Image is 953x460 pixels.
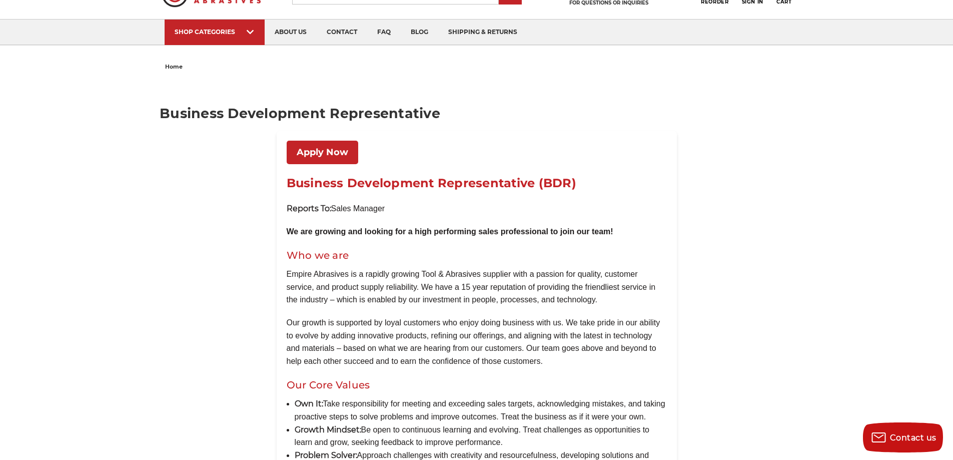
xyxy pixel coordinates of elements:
[160,107,793,120] h1: Business Development Representative
[367,20,401,45] a: faq
[287,204,331,213] strong: Reports To:
[175,28,255,36] div: SHOP CATEGORIES
[890,433,936,442] span: Contact us
[295,423,667,449] li: Be open to continuous learning and evolving. Treat challenges as opportunities to learn and grow,...
[401,20,438,45] a: blog
[287,202,667,215] p: Sales Manager
[295,425,361,434] strong: Growth Mindset:
[295,397,667,423] li: Take responsibility for meeting and exceeding sales targets, acknowledging mistakes, and taking p...
[295,450,357,460] strong: Problem Solver:
[287,248,667,263] h2: Who we are
[863,422,943,452] button: Contact us
[265,20,317,45] a: about us
[287,316,667,367] p: Our growth is supported by loyal customers who enjoy doing business with us. We take pride in our...
[287,268,667,306] p: Empire Abrasives is a rapidly growing Tool & Abrasives supplier with a passion for quality, custo...
[287,141,358,164] a: Apply Now
[287,174,667,192] h1: Business Development Representative (BDR)
[287,377,667,392] h2: Our Core Values
[165,63,183,70] span: home
[295,399,323,408] strong: Own It:
[438,20,527,45] a: shipping & returns
[287,227,613,236] b: We are growing and looking for a high performing sales professional to join our team!
[317,20,367,45] a: contact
